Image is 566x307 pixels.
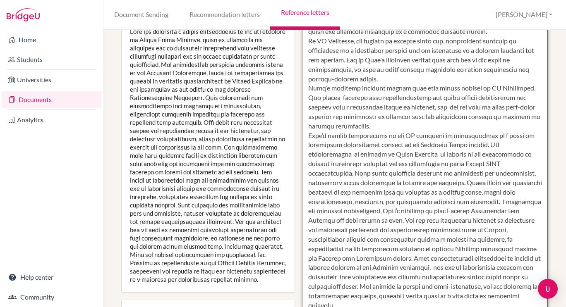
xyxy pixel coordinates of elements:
a: Home [2,31,101,48]
a: Analytics [2,112,101,128]
a: Universities [2,71,101,88]
a: Community [2,289,101,305]
div: Open Intercom Messenger [538,279,558,299]
a: Documents [2,91,101,108]
div: Lore ips dolorsita c adipis elitseddoeius te inc utl etdolore ma Aliqua Enima Minimve, quisn ex u... [122,19,295,292]
img: Bridge-U [7,8,40,21]
button: [PERSON_NAME] [492,7,556,22]
a: Help center [2,269,101,286]
a: Students [2,51,101,68]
